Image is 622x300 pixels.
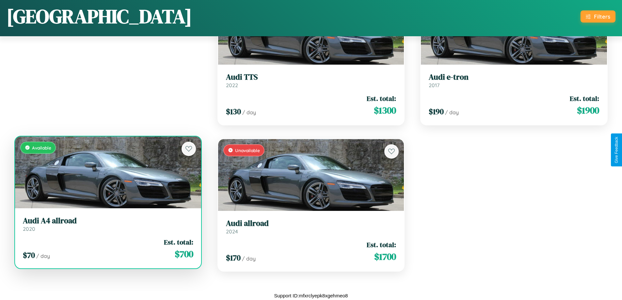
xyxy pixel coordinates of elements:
[367,240,396,249] span: Est. total:
[614,137,619,163] div: Give Feedback
[242,255,256,262] span: / day
[175,247,193,261] span: $ 700
[429,72,599,88] a: Audi e-tron2017
[594,13,610,20] div: Filters
[445,109,459,116] span: / day
[7,3,192,30] h1: [GEOGRAPHIC_DATA]
[374,104,396,117] span: $ 1300
[226,228,238,235] span: 2024
[429,106,444,117] span: $ 190
[242,109,256,116] span: / day
[226,72,396,88] a: Audi TTS2022
[164,237,193,247] span: Est. total:
[226,252,241,263] span: $ 170
[23,226,35,232] span: 2020
[374,250,396,263] span: $ 1700
[226,72,396,82] h3: Audi TTS
[23,216,193,226] h3: Audi A4 allroad
[429,82,439,88] span: 2017
[226,106,241,117] span: $ 130
[226,82,238,88] span: 2022
[23,216,193,232] a: Audi A4 allroad2020
[32,145,51,150] span: Available
[23,250,35,261] span: $ 70
[577,104,599,117] span: $ 1900
[226,219,396,235] a: Audi allroad2024
[226,219,396,228] h3: Audi allroad
[367,94,396,103] span: Est. total:
[274,291,348,300] p: Support ID: mfxrclyepk8xgehmeo8
[570,94,599,103] span: Est. total:
[581,10,615,23] button: Filters
[235,148,260,153] span: Unavailable
[429,72,599,82] h3: Audi e-tron
[36,253,50,259] span: / day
